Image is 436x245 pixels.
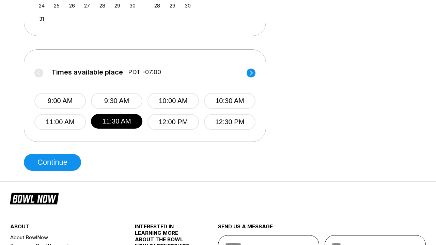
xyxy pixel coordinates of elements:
[52,1,61,10] div: Choose Monday, August 25th, 2025
[91,114,142,129] button: 11:30 AM
[34,93,86,109] button: 9:00 AM
[34,114,86,130] button: 11:00 AM
[128,1,137,10] div: Choose Saturday, August 30th, 2025
[91,93,142,109] button: 9:30 AM
[147,93,199,109] button: 10:00 AM
[24,154,81,171] button: Continue
[67,1,77,10] div: Choose Tuesday, August 26th, 2025
[37,14,46,23] div: Choose Sunday, August 31st, 2025
[204,93,255,109] button: 10:30 AM
[218,223,426,235] div: send us a message
[10,223,114,233] div: about
[98,1,107,10] div: Choose Thursday, August 28th, 2025
[128,68,161,76] span: PDT -07:00
[10,233,114,242] a: About BowlNow
[168,1,177,10] div: Choose Monday, September 29th, 2025
[82,1,92,10] div: Choose Wednesday, August 27th, 2025
[37,1,46,10] div: Choose Sunday, August 24th, 2025
[204,114,255,130] button: 12:30 PM
[51,68,123,76] span: Times available place
[183,1,192,10] div: Choose Tuesday, September 30th, 2025
[147,114,199,130] button: 12:00 PM
[113,1,122,10] div: Choose Friday, August 29th, 2025
[153,1,162,10] div: Choose Sunday, September 28th, 2025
